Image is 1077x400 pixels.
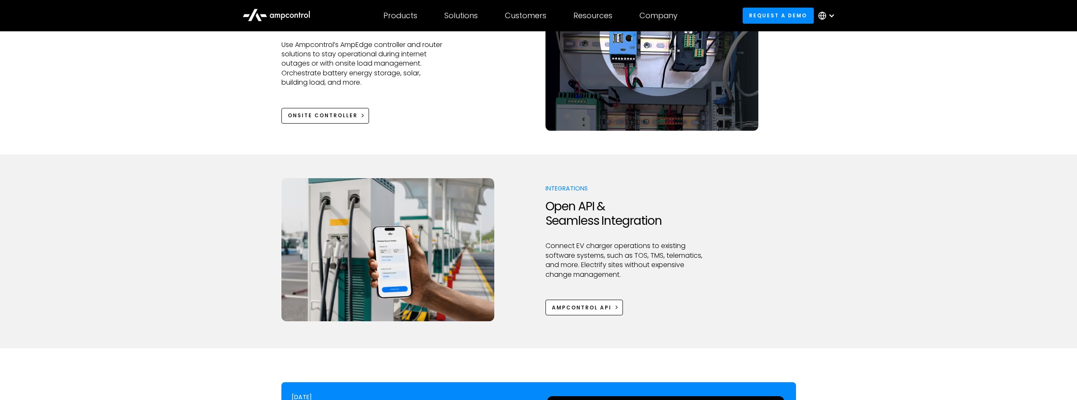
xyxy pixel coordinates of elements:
a: Onsite Controller [281,108,369,124]
p: Connect EV charger operations to existing software systems, such as TOS, TMS, telematics, and mor... [545,241,708,279]
div: Company [639,11,678,20]
div: Products [383,11,417,20]
div: Resources [573,11,612,20]
img: Ampcontrol EV fleet charging integrations [281,178,494,321]
div: Solutions [444,11,478,20]
p: Use Ampcontrol’s AmpEdge controller and router solutions to stay operational during internet outa... [281,40,444,88]
h2: Open API & Seamless Integration [545,199,708,228]
div: Customers [505,11,546,20]
div: Ampcontrol APi [552,304,611,312]
div: Onsite Controller [288,112,358,119]
a: Request a demo [743,8,814,23]
p: Integrations [545,184,708,193]
a: Ampcontrol APi [545,300,623,315]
